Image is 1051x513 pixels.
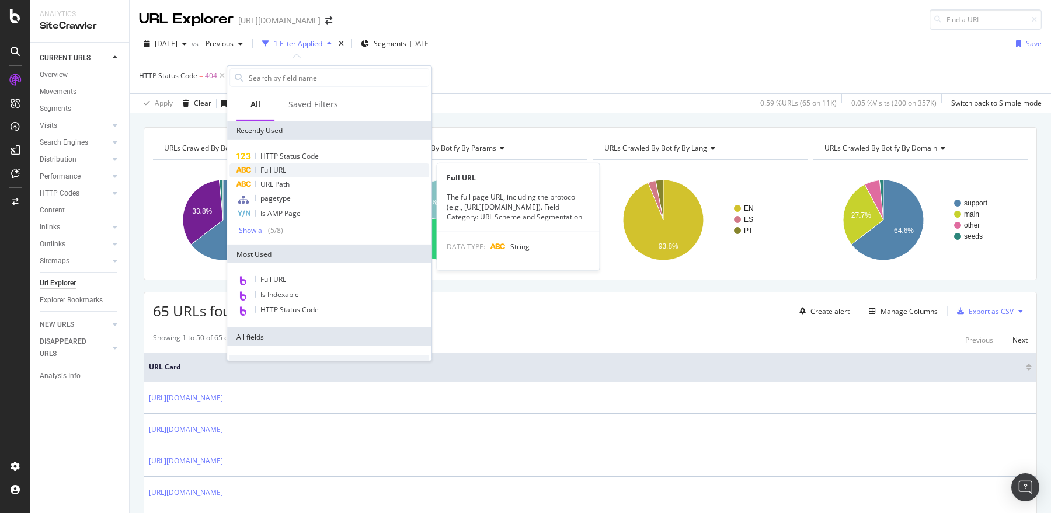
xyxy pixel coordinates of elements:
button: Segments[DATE] [356,34,436,53]
span: DATA TYPE: [447,241,485,251]
a: Sitemaps [40,255,109,267]
h4: URLs Crawled By Botify By lang [602,139,797,158]
div: Analytics [40,9,120,19]
a: Performance [40,170,109,183]
a: NEW URLS [40,319,109,331]
div: CURRENT URLS [40,52,91,64]
div: HTTP Codes [40,187,79,200]
div: Content [40,204,65,217]
button: Next [1012,333,1028,347]
div: SiteCrawler [40,19,120,33]
text: 33.8% [192,207,212,215]
button: Previous [965,333,993,347]
button: Switch back to Simple mode [946,94,1042,113]
div: A chart. [373,169,587,271]
a: Outlinks [40,238,109,250]
a: Visits [40,120,109,132]
div: Visits [40,120,57,132]
text: main [964,210,979,218]
button: 1 Filter Applied [257,34,336,53]
div: Previous [965,335,993,345]
div: URLs [229,355,429,374]
div: NEW URLS [40,319,74,331]
div: [DATE] [410,39,431,48]
a: Url Explorer [40,277,121,289]
div: Most Used [227,245,431,263]
a: Content [40,204,121,217]
span: vs [192,39,201,48]
div: Segments [40,103,71,115]
button: Previous [201,34,248,53]
div: The full page URL, including the protocol (e.g., [URL][DOMAIN_NAME]). Field Category: URL Scheme ... [437,192,600,222]
span: 65 URLs found [153,301,249,320]
span: HTTP Status Code [260,305,319,315]
div: 0.05 % Visits ( 200 on 357K ) [851,98,937,108]
div: ( 5 / 8 ) [266,225,283,235]
text: 27.7% [851,211,871,219]
div: Recently Used [227,121,431,140]
span: Full URL [260,165,286,175]
div: All [250,99,260,110]
div: Clear [194,98,211,108]
div: 1 Filter Applied [274,39,322,48]
span: HTTP Status Code [260,151,319,161]
h4: URLs Crawled By Botify By domain [822,139,1017,158]
input: Search by field name [248,69,429,86]
div: Apply [155,98,173,108]
text: PT [744,226,753,235]
text: other [964,221,980,229]
a: [URL][DOMAIN_NAME] [149,424,223,435]
div: Full URL [437,173,600,183]
div: DISAPPEARED URLS [40,336,99,360]
span: Is Indexable [260,289,299,299]
div: Export as CSV [969,306,1014,316]
span: URLs Crawled By Botify By pagetype [164,143,281,153]
div: Sitemaps [40,255,69,267]
text: support [964,199,988,207]
span: Previous [201,39,234,48]
span: Segments [374,39,406,48]
div: Analysis Info [40,370,81,382]
a: Search Engines [40,137,109,149]
svg: A chart. [813,169,1028,271]
a: HTTP Codes [40,187,109,200]
span: URLs Crawled By Botify By domain [824,143,937,153]
div: Create alert [810,306,850,316]
span: 404 [205,68,217,84]
text: 64.6% [894,226,914,235]
span: 2025 Aug. 29th [155,39,178,48]
button: Create alert [795,302,850,320]
a: Analysis Info [40,370,121,382]
div: 0.59 % URLs ( 65 on 11K ) [760,98,837,108]
input: Find a URL [930,9,1042,30]
a: [URL][DOMAIN_NAME] [149,487,223,498]
svg: A chart. [153,169,367,271]
div: Save [1026,39,1042,48]
div: Manage Columns [881,306,938,316]
span: pagetype [260,193,291,203]
span: URL Path [260,179,290,189]
div: Search Engines [40,137,88,149]
div: Distribution [40,153,76,166]
div: Outlinks [40,238,65,250]
a: [URL][DOMAIN_NAME] [149,392,223,404]
button: Clear [178,94,211,113]
button: Save [1011,34,1042,53]
span: URL Card [149,362,1023,372]
div: Explorer Bookmarks [40,294,103,306]
div: arrow-right-arrow-left [325,16,332,25]
span: URLs Crawled By Botify By params [384,143,496,153]
div: Saved Filters [288,99,338,110]
button: [DATE] [139,34,192,53]
h4: URLs Crawled By Botify By pagetype [162,139,357,158]
div: URL Explorer [139,9,234,29]
button: Export as CSV [952,302,1014,320]
div: Showing 1 to 50 of 65 entries [153,333,247,347]
div: Open Intercom Messenger [1011,473,1039,501]
span: String [510,241,530,251]
a: CURRENT URLS [40,52,109,64]
div: A chart. [593,169,808,271]
div: Next [1012,335,1028,345]
div: All fields [227,327,431,346]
